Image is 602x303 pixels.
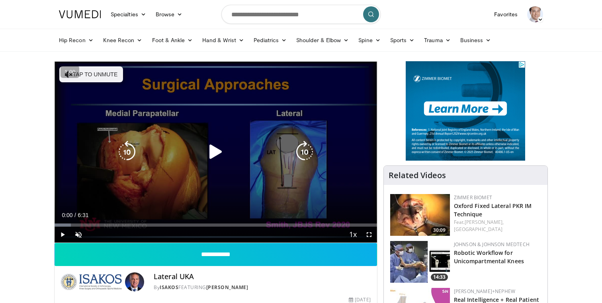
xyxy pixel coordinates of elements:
span: / [74,212,76,218]
h4: Lateral UKA [154,272,370,281]
button: Play [55,227,70,243]
a: 30:09 [390,194,450,236]
a: Johnson & Johnson MedTech [454,241,530,248]
img: VuMedi Logo [59,10,101,18]
a: [PERSON_NAME] [206,284,248,291]
button: Playback Rate [345,227,361,243]
div: Feat. [454,219,541,233]
a: Browse [151,6,188,22]
img: c6830cff-7f4a-4323-a779-485c40836a20.150x105_q85_crop-smart_upscale.jpg [390,241,450,283]
img: 1139bc86-10bf-4018-b609-ddc03866ed6b.150x105_q85_crop-smart_upscale.jpg [390,194,450,236]
a: Shoulder & Elbow [291,32,354,48]
a: Oxford Fixed Lateral PKR IM Technique [454,202,532,218]
div: Progress Bar [55,223,377,227]
a: [PERSON_NAME]+Nephew [454,288,515,295]
span: 14:33 [431,274,448,281]
a: Spine [354,32,385,48]
a: Trauma [419,32,455,48]
a: 14:33 [390,241,450,283]
span: 30:09 [431,227,448,234]
iframe: Advertisement [406,61,525,161]
span: 6:31 [78,212,88,218]
img: Avatar [125,272,144,291]
button: Fullscreen [361,227,377,243]
a: ISAKOS [160,284,178,291]
a: Knee Recon [98,32,147,48]
a: Business [455,32,496,48]
img: ISAKOS [61,272,122,291]
a: Robotic Workflow for Unicompartmental Knees [454,249,524,265]
a: Favorites [489,6,522,22]
a: Sports [385,32,420,48]
a: Specialties [106,6,151,22]
div: By FEATURING [154,284,370,291]
img: Avatar [527,6,543,22]
h4: Related Videos [389,171,446,180]
a: Hip Recon [54,32,98,48]
span: 0:00 [62,212,72,218]
video-js: Video Player [55,62,377,243]
button: Tap to unmute [59,66,123,82]
button: Unmute [70,227,86,243]
a: Zimmer Biomet [454,194,492,201]
a: Foot & Ankle [147,32,198,48]
a: Hand & Wrist [197,32,249,48]
a: [PERSON_NAME], [GEOGRAPHIC_DATA] [454,219,504,233]
a: Pediatrics [249,32,291,48]
input: Search topics, interventions [221,5,381,24]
